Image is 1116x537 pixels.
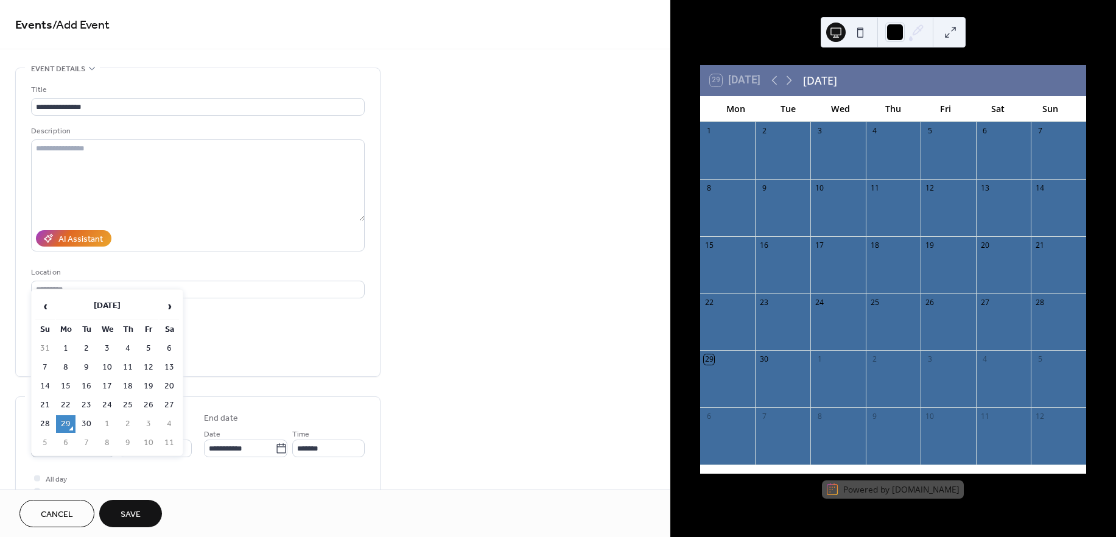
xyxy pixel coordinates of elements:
span: › [160,294,178,318]
div: 18 [869,240,880,250]
button: AI Assistant [36,230,111,247]
div: Location [31,266,362,279]
a: Events [15,13,52,37]
td: 3 [97,340,117,357]
td: 15 [56,377,75,395]
div: 9 [759,183,770,193]
td: 24 [97,396,117,414]
span: Save [121,508,141,521]
td: 5 [139,340,158,357]
td: 1 [56,340,75,357]
th: Su [35,321,55,339]
div: 26 [925,297,935,307]
div: Description [31,125,362,138]
div: 2 [869,354,880,365]
span: ‹ [36,294,54,318]
div: 11 [980,412,990,422]
th: [DATE] [56,293,158,320]
div: 1 [815,354,825,365]
div: 22 [704,297,714,307]
td: 9 [77,359,96,376]
td: 17 [97,377,117,395]
div: 21 [1035,240,1045,250]
div: Title [31,83,362,96]
td: 28 [35,415,55,433]
div: 15 [704,240,714,250]
div: 13 [980,183,990,193]
div: Sun [1024,96,1076,121]
td: 10 [97,359,117,376]
td: 8 [97,434,117,452]
div: 20 [980,240,990,250]
div: Powered by [843,483,960,495]
th: Th [118,321,138,339]
div: AI Assistant [58,233,103,246]
div: Thu [867,96,919,121]
td: 22 [56,396,75,414]
td: 8 [56,359,75,376]
td: 16 [77,377,96,395]
div: 6 [704,412,714,422]
div: Tue [762,96,815,121]
td: 3 [139,415,158,433]
th: Mo [56,321,75,339]
td: 4 [118,340,138,357]
td: 29 [56,415,75,433]
td: 27 [160,396,179,414]
div: Mon [710,96,762,121]
td: 23 [77,396,96,414]
div: 30 [759,354,770,365]
div: 8 [815,412,825,422]
div: [DATE] [803,72,837,88]
td: 1 [97,415,117,433]
td: 21 [35,396,55,414]
div: 24 [815,297,825,307]
div: 1 [704,125,714,136]
div: 10 [815,183,825,193]
a: [DOMAIN_NAME] [892,483,960,495]
div: 12 [1035,412,1045,422]
div: 29 [704,354,714,365]
div: 9 [869,412,880,422]
td: 10 [139,434,158,452]
td: 25 [118,396,138,414]
span: Show date only [46,486,96,499]
span: Time [292,428,309,441]
span: All day [46,473,67,486]
button: Cancel [19,500,94,527]
div: 4 [980,354,990,365]
td: 12 [139,359,158,376]
td: 9 [118,434,138,452]
td: 26 [139,396,158,414]
div: Sat [972,96,1024,121]
div: 14 [1035,183,1045,193]
td: 7 [35,359,55,376]
th: Tu [77,321,96,339]
div: 4 [869,125,880,136]
td: 14 [35,377,55,395]
div: 17 [815,240,825,250]
div: 7 [759,412,770,422]
div: 12 [925,183,935,193]
td: 31 [35,340,55,357]
td: 5 [35,434,55,452]
span: Event details [31,63,85,75]
div: 27 [980,297,990,307]
div: 23 [759,297,770,307]
td: 4 [160,415,179,433]
td: 30 [77,415,96,433]
div: 7 [1035,125,1045,136]
div: 2 [759,125,770,136]
div: 28 [1035,297,1045,307]
td: 18 [118,377,138,395]
td: 6 [160,340,179,357]
div: 11 [869,183,880,193]
span: / Add Event [52,13,110,37]
td: 20 [160,377,179,395]
div: Fri [919,96,972,121]
div: Wed [815,96,867,121]
div: 25 [869,297,880,307]
th: We [97,321,117,339]
div: 3 [925,354,935,365]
